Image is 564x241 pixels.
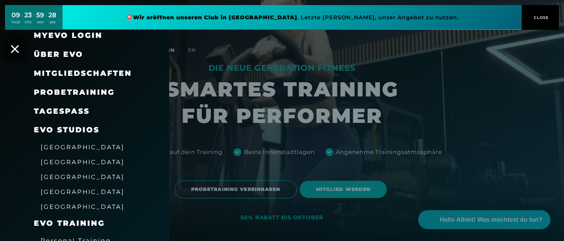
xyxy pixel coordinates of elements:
[36,20,44,25] div: MIN
[48,10,57,20] div: 28
[22,11,23,29] div: :
[11,10,20,20] div: 09
[532,15,549,21] span: CLOSE
[36,10,44,20] div: 59
[33,11,35,29] div: :
[24,20,32,25] div: STD
[522,5,559,30] button: CLOSE
[46,11,47,29] div: :
[24,10,32,20] div: 23
[48,20,57,25] div: SEK
[34,50,83,59] span: Über EVO
[11,20,20,25] div: TAGE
